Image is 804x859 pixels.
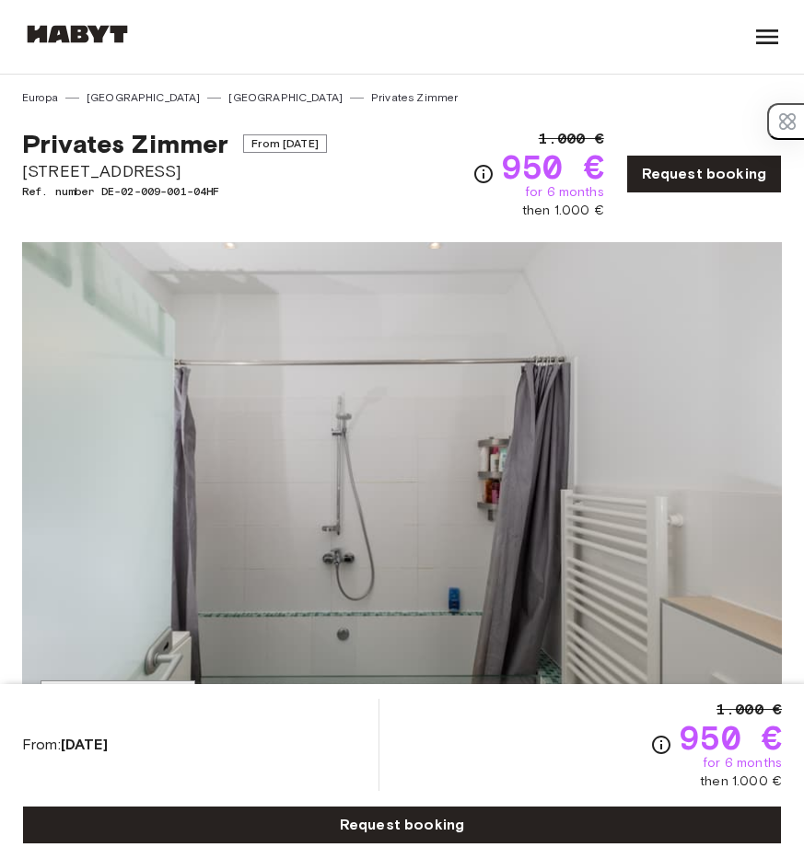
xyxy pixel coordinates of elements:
[22,89,58,106] a: Europa
[22,806,782,844] a: Request booking
[650,734,672,756] svg: Check cost overview for full price breakdown. Please note that discounts apply to new joiners onl...
[22,735,108,755] span: From:
[522,202,604,220] span: then 1.000 €
[243,134,327,153] span: From [DATE]
[539,128,604,150] span: 1.000 €
[22,128,228,159] span: Privates Zimmer
[502,150,604,183] span: 950 €
[228,89,343,106] a: [GEOGRAPHIC_DATA]
[626,155,782,193] a: Request booking
[22,242,782,732] img: Marketing picture of unit DE-02-009-001-04HF
[680,721,782,754] span: 950 €
[87,89,201,106] a: [GEOGRAPHIC_DATA]
[61,736,108,753] b: [DATE]
[41,680,195,714] button: Show all photos
[703,754,782,772] span: for 6 months
[717,699,782,721] span: 1.000 €
[22,159,327,183] span: [STREET_ADDRESS]
[371,89,458,106] a: Privates Zimmer
[22,25,133,43] img: Habyt
[472,163,495,185] svg: Check cost overview for full price breakdown. Please note that discounts apply to new joiners onl...
[700,772,782,791] span: then 1.000 €
[525,183,604,202] span: for 6 months
[22,183,327,200] span: Ref. number DE-02-009-001-04HF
